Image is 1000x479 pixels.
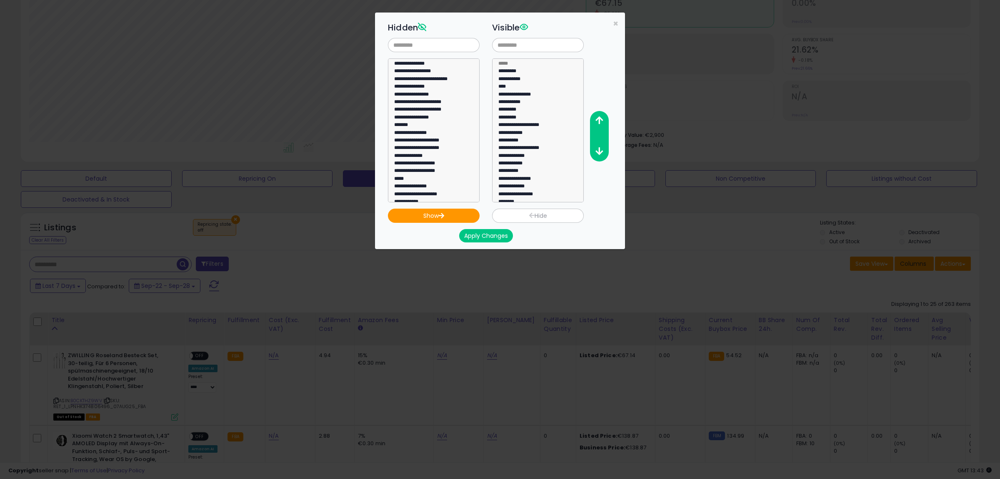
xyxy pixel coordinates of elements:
button: Apply Changes [459,229,513,242]
button: Hide [492,209,584,223]
h3: Hidden [388,21,480,34]
button: Show [388,209,480,223]
span: × [613,18,618,30]
h3: Visible [492,21,584,34]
